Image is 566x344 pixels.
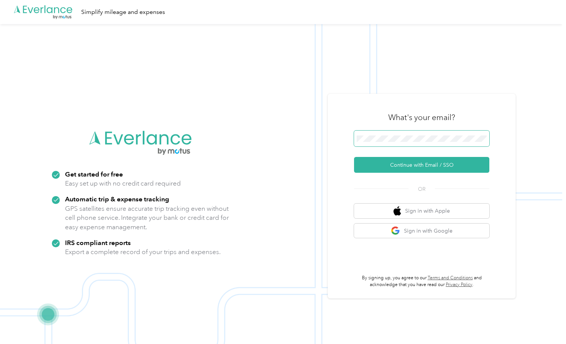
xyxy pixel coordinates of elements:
[409,185,435,193] span: OR
[354,224,489,238] button: google logoSign in with Google
[354,275,489,288] p: By signing up, you agree to our and acknowledge that you have read our .
[65,247,221,257] p: Export a complete record of your trips and expenses.
[428,275,473,281] a: Terms and Conditions
[65,179,181,188] p: Easy set up with no credit card required
[81,8,165,17] div: Simplify mileage and expenses
[388,112,455,123] h3: What's your email?
[354,204,489,218] button: apple logoSign in with Apple
[65,239,131,247] strong: IRS compliant reports
[65,204,229,232] p: GPS satellites ensure accurate trip tracking even without cell phone service. Integrate your bank...
[446,282,472,288] a: Privacy Policy
[391,226,400,236] img: google logo
[393,206,401,216] img: apple logo
[354,157,489,173] button: Continue with Email / SSO
[65,195,169,203] strong: Automatic trip & expense tracking
[65,170,123,178] strong: Get started for free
